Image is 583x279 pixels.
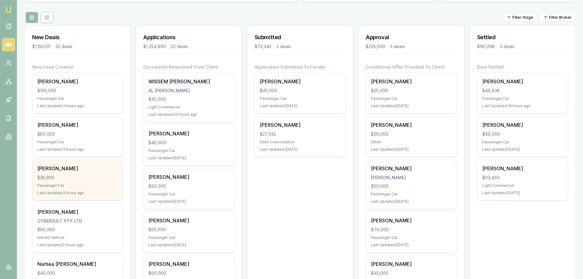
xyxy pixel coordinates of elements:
div: Other [371,140,451,145]
h3: Applications [143,33,234,42]
h4: Deal Settled [477,64,568,70]
div: Last Updated: [DATE] [371,104,451,108]
div: $48,838 [482,88,563,94]
div: 3 deals [500,43,514,50]
div: Last Updated: [DATE] [260,147,340,152]
div: [PERSON_NAME] [371,217,451,224]
div: Passenger Car [37,183,118,188]
div: Last Updated: 3 hours ago [37,104,118,108]
div: Passenger Car [148,192,229,197]
div: $69,000 [482,131,563,137]
div: $181,298 [477,43,495,50]
div: Last Updated: [DATE] [371,147,451,152]
div: 22 deals [171,43,188,50]
div: [PERSON_NAME] [148,130,229,137]
div: $60,000 [148,270,229,276]
div: $25,000 [371,88,451,94]
div: Passenger Car [371,235,451,240]
div: $63,460 [482,175,563,181]
div: $45,000 [260,88,340,94]
div: Last Updated: [DATE] [371,243,451,247]
div: Nartiea [PERSON_NAME] [37,260,118,268]
div: Last Updated: 3 hours ago [37,147,118,152]
div: 5 deals [390,43,405,50]
div: CYBERSULT PTY LTD [37,218,118,224]
h4: Conditional Offer Provided To Client [366,64,457,70]
div: Last Updated: 3 hours ago [37,190,118,195]
div: $1,254,890 [143,43,166,50]
div: Last Updated: [DATE] [371,199,451,204]
h4: Documents Requested From Client [143,64,234,70]
div: $105,000 [37,88,118,94]
div: Passenger Car [37,96,118,101]
div: $80,000 [37,131,118,137]
div: Last Updated: 19 hours ago [482,104,563,108]
h3: Approval [366,33,457,42]
div: [PERSON_NAME] [148,217,229,224]
div: [PERSON_NAME] [37,78,118,85]
div: [PERSON_NAME] [371,175,451,181]
div: Last Updated: 20 hours ago [148,112,229,117]
div: Last Updated: [DATE] [482,190,563,195]
div: $72,342 [255,43,271,50]
div: Debt Consolidation [260,140,340,145]
div: Last Updated: [DATE] [482,147,563,152]
span: Filter Stage [512,15,533,20]
div: [PERSON_NAME] [260,78,340,85]
div: Last Updated: [DATE] [148,243,229,247]
div: $80,000 [148,183,229,189]
div: AL [PERSON_NAME] [148,88,229,94]
div: [PERSON_NAME] [148,173,229,181]
div: Light Commercial [148,105,229,110]
div: Passenger Car [37,140,118,145]
div: [PERSON_NAME] [371,165,451,172]
div: $65,000 [37,227,118,233]
div: $45,000 [148,96,229,102]
div: [PERSON_NAME] [371,78,451,85]
div: [PERSON_NAME] [260,121,340,129]
div: 32 deals [55,43,73,50]
div: $65,000 [148,227,229,233]
div: [PERSON_NAME] [37,165,118,172]
h4: New Lead Created [32,64,123,70]
h3: New Deals [32,33,123,42]
div: $35,000 [37,175,118,181]
div: Last Updated: 5 hours ago [37,243,118,247]
h4: Application Submitted To Lender [255,64,346,70]
button: Filter Broker [540,13,576,22]
div: [PERSON_NAME] [37,208,118,216]
div: $1,150,131 [32,43,50,50]
button: Filter Stage [503,13,537,22]
div: $79,000 [371,227,451,233]
div: [PERSON_NAME] [37,121,118,129]
div: Passenger Car [260,96,340,101]
div: [PERSON_NAME] [482,165,563,172]
div: $40,000 [148,140,229,146]
div: [PERSON_NAME] [148,260,229,268]
div: $45,000 [371,270,451,276]
h3: Settled [477,33,568,42]
div: Passenger Car [482,96,563,101]
div: [PERSON_NAME] [371,121,451,129]
div: Passenger Car [148,148,229,153]
div: $26,000 [371,131,451,137]
div: Passenger Car [371,192,451,197]
div: $50,000 [371,183,451,189]
div: $225,000 [366,43,385,50]
div: $27,342 [260,131,340,137]
div: Last Updated: [DATE] [148,199,229,204]
div: Electric Vehicle [37,235,118,240]
div: Passenger Car [482,140,563,145]
div: 2 deals [276,43,291,50]
img: emu-icon-u.png [5,6,12,13]
div: [PERSON_NAME] [371,260,451,268]
div: Passenger Car [148,235,229,240]
h3: Submitted [255,33,346,42]
div: Light Commercial [482,183,563,188]
span: Filter Broker [549,15,572,20]
div: WISSEM [PERSON_NAME] [148,78,229,85]
div: Passenger Car [371,96,451,101]
div: [PERSON_NAME] [482,78,563,85]
div: $40,000 [37,270,118,276]
div: [PERSON_NAME] [482,121,563,129]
